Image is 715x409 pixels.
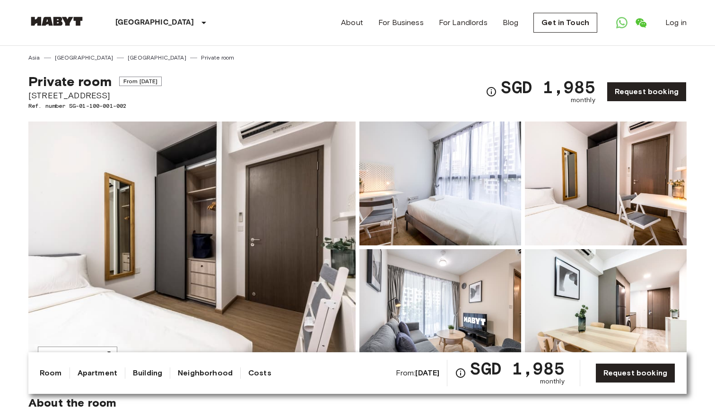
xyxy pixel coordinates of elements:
a: Get in Touch [533,13,597,33]
img: Picture of unit SG-01-100-001-002 [359,122,521,245]
a: Log in [665,17,687,28]
img: Habyt [28,17,85,26]
svg: Check cost overview for full price breakdown. Please note that discounts apply to new joiners onl... [486,86,497,97]
a: Request booking [595,363,675,383]
a: Room [40,367,62,379]
a: Asia [28,53,40,62]
span: From [DATE] [119,77,162,86]
a: Building [133,367,162,379]
span: [STREET_ADDRESS] [28,89,162,102]
svg: Check cost overview for full price breakdown. Please note that discounts apply to new joiners onl... [455,367,466,379]
a: [GEOGRAPHIC_DATA] [55,53,113,62]
img: Picture of unit SG-01-100-001-002 [525,122,687,245]
span: SGD 1,985 [501,78,595,96]
a: Neighborhood [178,367,233,379]
a: For Landlords [439,17,488,28]
span: Private room [28,73,112,89]
a: About [341,17,363,28]
a: For Business [378,17,424,28]
span: Ref. number SG-01-100-001-002 [28,102,162,110]
span: monthly [571,96,595,105]
img: Picture of unit SG-01-100-001-002 [525,249,687,373]
b: [DATE] [415,368,439,377]
span: SGD 1,985 [470,360,564,377]
a: [GEOGRAPHIC_DATA] [128,53,186,62]
span: monthly [540,377,565,386]
span: From: [396,368,440,378]
a: Private room [201,53,235,62]
a: Open WhatsApp [612,13,631,32]
a: Apartment [78,367,117,379]
a: Blog [503,17,519,28]
a: Request booking [607,82,687,102]
img: Picture of unit SG-01-100-001-002 [359,249,521,373]
button: Show all photos [38,347,117,364]
p: [GEOGRAPHIC_DATA] [115,17,194,28]
a: Costs [248,367,271,379]
a: Open WeChat [631,13,650,32]
img: Marketing picture of unit SG-01-100-001-002 [28,122,356,373]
